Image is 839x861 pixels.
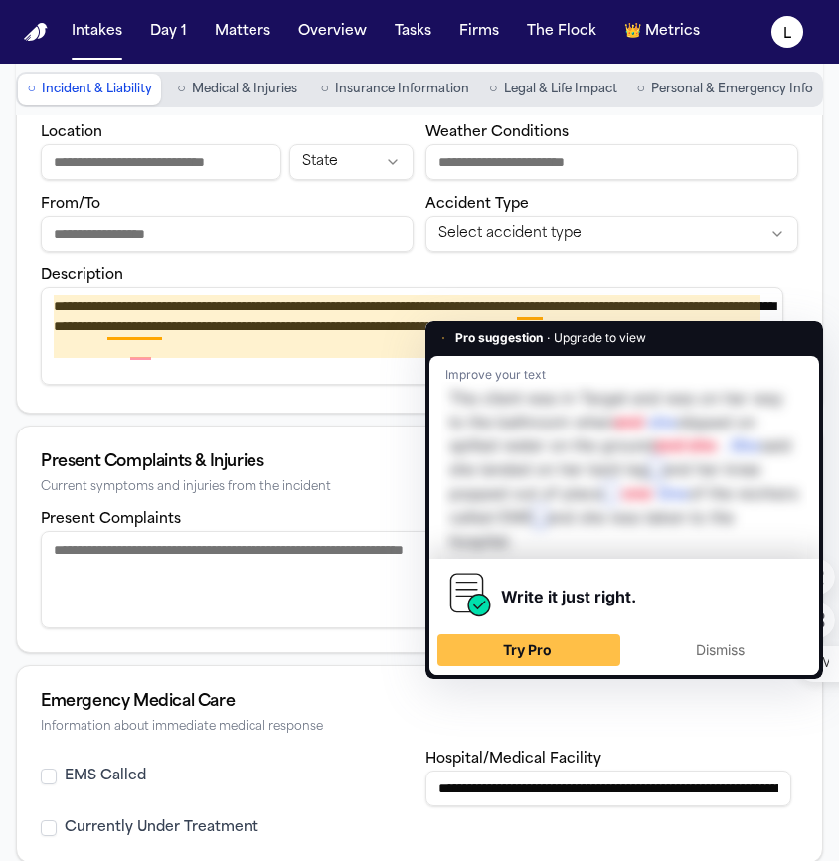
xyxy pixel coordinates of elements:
[41,531,798,628] textarea: To enrich screen reader interactions, please activate Accessibility in Grammarly extension settings
[41,216,414,252] input: From/To destination
[425,752,601,767] label: Hospital/Medical Facility
[24,23,48,42] a: Home
[142,14,195,50] button: Day 1
[207,14,278,50] button: Matters
[41,197,100,212] label: From/To
[637,80,645,99] span: ○
[504,82,617,97] span: Legal & Life Impact
[335,82,469,97] span: Insurance Information
[18,74,161,105] button: Go to Incident & Liability
[41,690,798,714] div: Emergency Medical Care
[24,23,48,42] img: Finch Logo
[651,82,813,97] span: Personal & Emergency Info
[41,720,798,735] div: Information about immediate medical response
[192,82,297,97] span: Medical & Injuries
[41,125,102,140] label: Location
[489,80,497,99] span: ○
[616,14,708,50] button: crownMetrics
[41,480,798,495] div: Current symptoms and injuries from the incident
[41,268,123,283] label: Description
[425,144,798,180] input: Weather conditions
[451,14,507,50] button: Firms
[290,14,375,50] button: Overview
[41,287,783,385] textarea: To enrich screen reader interactions, please activate Accessibility in Grammarly extension settings
[177,80,185,99] span: ○
[165,74,308,105] button: Go to Medical & Injuries
[41,450,798,474] div: Present Complaints & Injuries
[425,197,529,212] label: Accident Type
[387,14,439,50] button: Tasks
[425,125,569,140] label: Weather Conditions
[289,144,414,180] button: Incident state
[313,74,477,105] button: Go to Insurance Information
[41,512,181,527] label: Present Complaints
[27,80,35,99] span: ○
[321,80,329,99] span: ○
[481,74,624,105] button: Go to Legal & Life Impact
[629,74,821,105] button: Go to Personal & Emergency Info
[519,14,604,50] button: The Flock
[41,144,281,180] input: Incident location
[65,818,258,838] label: Currently Under Treatment
[425,771,791,806] input: Hospital or medical facility
[64,14,130,50] button: Intakes
[42,82,152,97] span: Incident & Liability
[65,767,146,786] label: EMS Called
